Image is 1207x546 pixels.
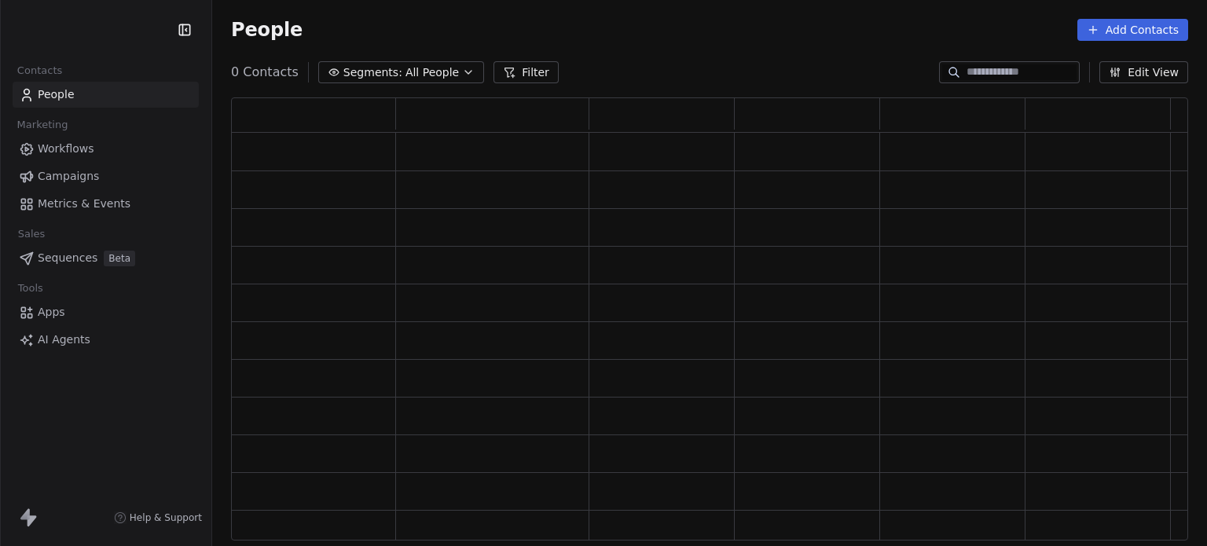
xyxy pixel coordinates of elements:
[114,511,202,524] a: Help & Support
[405,64,459,81] span: All People
[13,82,199,108] a: People
[10,59,69,82] span: Contacts
[38,304,65,321] span: Apps
[11,277,50,300] span: Tools
[13,327,199,353] a: AI Agents
[104,251,135,266] span: Beta
[231,18,303,42] span: People
[1077,19,1188,41] button: Add Contacts
[38,168,99,185] span: Campaigns
[11,222,52,246] span: Sales
[38,196,130,212] span: Metrics & Events
[38,332,90,348] span: AI Agents
[38,141,94,157] span: Workflows
[343,64,402,81] span: Segments:
[13,163,199,189] a: Campaigns
[130,511,202,524] span: Help & Support
[13,191,199,217] a: Metrics & Events
[493,61,559,83] button: Filter
[13,136,199,162] a: Workflows
[1099,61,1188,83] button: Edit View
[13,299,199,325] a: Apps
[13,245,199,271] a: SequencesBeta
[10,113,75,137] span: Marketing
[231,63,299,82] span: 0 Contacts
[38,86,75,103] span: People
[38,250,97,266] span: Sequences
